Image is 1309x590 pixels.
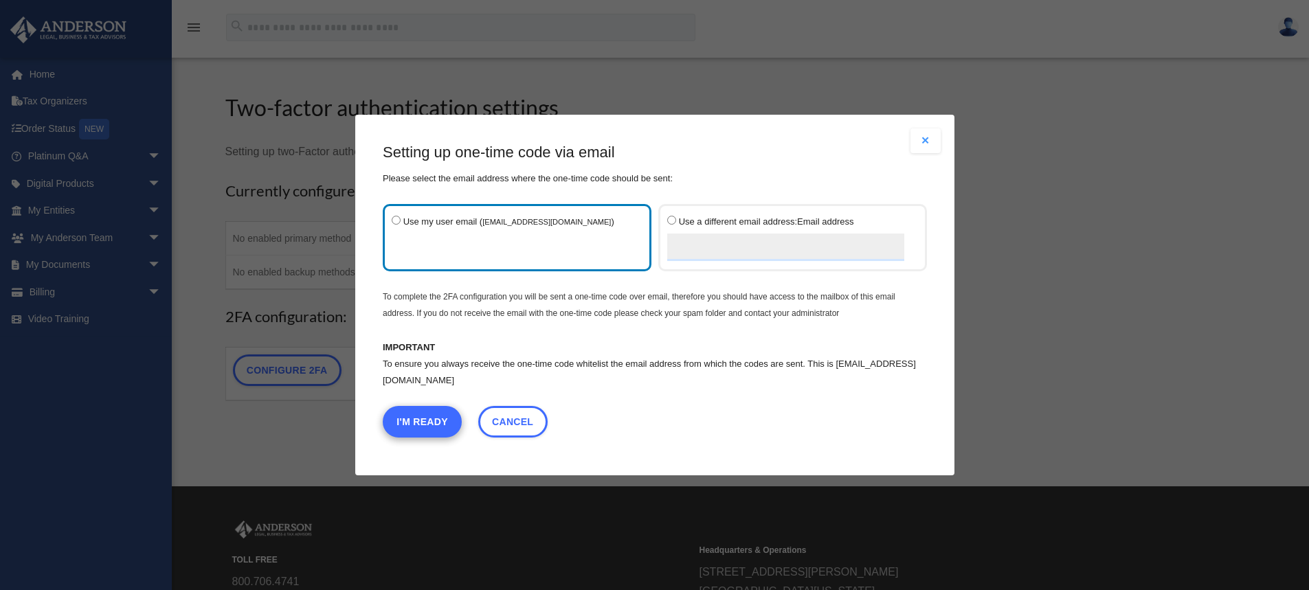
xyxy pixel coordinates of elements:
[667,234,904,261] input: Use a different email address:Email address
[383,288,927,321] p: To complete the 2FA configuration you will be sent a one-time code over email, therefore you shou...
[383,406,462,438] button: I'm Ready
[478,406,547,438] a: Cancel
[383,356,927,389] p: To ensure you always receive the one-time code whitelist the email address from which the codes a...
[678,216,796,227] span: Use a different email address:
[383,170,927,187] p: Please select the email address where the one-time code should be sent:
[383,142,927,163] h3: Setting up one-time code via email
[667,216,676,225] input: Use a different email address:Email address
[482,218,611,226] small: [EMAIL_ADDRESS][DOMAIN_NAME]
[667,213,904,262] label: Email address
[383,342,435,352] b: IMPORTANT
[403,216,614,227] span: Use my user email ( )
[392,216,401,225] input: Use my user email ([EMAIL_ADDRESS][DOMAIN_NAME])
[910,128,941,153] button: Close modal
